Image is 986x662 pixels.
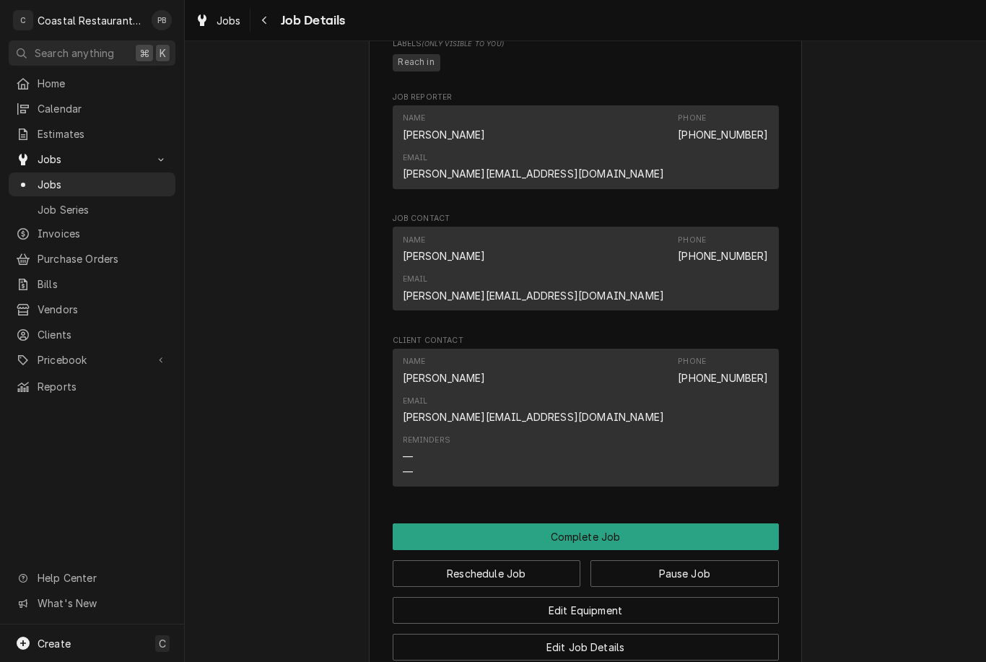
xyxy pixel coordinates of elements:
[393,92,779,103] span: Job Reporter
[393,54,440,71] span: Reach in
[403,152,665,181] div: Email
[393,335,779,347] span: Client Contact
[9,348,175,372] a: Go to Pricebook
[678,372,768,384] a: [PHONE_NUMBER]
[403,356,486,385] div: Name
[393,550,779,587] div: Button Group Row
[393,624,779,661] div: Button Group Row
[393,38,779,74] div: [object Object]
[403,435,450,446] div: Reminders
[38,13,144,28] div: Coastal Restaurant Repair
[403,370,486,386] div: [PERSON_NAME]
[38,379,168,394] span: Reports
[38,352,147,367] span: Pricebook
[393,587,779,624] div: Button Group Row
[9,247,175,271] a: Purchase Orders
[9,591,175,615] a: Go to What's New
[152,10,172,30] div: PB
[217,13,241,28] span: Jobs
[393,105,779,196] div: Job Reporter List
[393,52,779,74] span: [object Object]
[253,9,276,32] button: Navigate back
[678,235,768,264] div: Phone
[9,97,175,121] a: Calendar
[403,152,428,164] div: Email
[9,147,175,171] a: Go to Jobs
[393,349,779,493] div: Client Contact List
[9,198,175,222] a: Job Series
[393,597,779,624] button: Edit Equipment
[38,276,168,292] span: Bills
[393,560,581,587] button: Reschedule Job
[403,167,665,180] a: [PERSON_NAME][EMAIL_ADDRESS][DOMAIN_NAME]
[9,566,175,590] a: Go to Help Center
[38,327,168,342] span: Clients
[13,10,33,30] div: Coastal Restaurant Repair's Avatar
[678,235,706,246] div: Phone
[38,101,168,116] span: Calendar
[403,235,486,264] div: Name
[9,222,175,245] a: Invoices
[38,76,168,91] span: Home
[160,45,166,61] span: K
[9,272,175,296] a: Bills
[189,9,247,32] a: Jobs
[403,127,486,142] div: [PERSON_NAME]
[403,411,665,423] a: [PERSON_NAME][EMAIL_ADDRESS][DOMAIN_NAME]
[403,274,428,285] div: Email
[393,213,779,225] span: Job Contact
[403,248,486,264] div: [PERSON_NAME]
[38,637,71,650] span: Create
[276,11,346,30] span: Job Details
[159,636,166,651] span: C
[38,302,168,317] span: Vendors
[590,560,779,587] button: Pause Job
[13,10,33,30] div: C
[403,235,426,246] div: Name
[678,113,768,141] div: Phone
[422,40,503,48] span: (Only Visible to You)
[38,570,167,585] span: Help Center
[678,356,768,385] div: Phone
[38,202,168,217] span: Job Series
[393,92,779,196] div: Job Reporter
[393,105,779,189] div: Contact
[38,177,168,192] span: Jobs
[393,227,779,317] div: Job Contact List
[393,38,779,50] span: Labels
[393,349,779,487] div: Contact
[9,323,175,347] a: Clients
[403,274,665,302] div: Email
[403,113,486,141] div: Name
[38,126,168,141] span: Estimates
[139,45,149,61] span: ⌘
[403,449,413,464] div: —
[393,213,779,317] div: Job Contact
[403,396,665,424] div: Email
[152,10,172,30] div: Phill Blush's Avatar
[9,375,175,398] a: Reports
[678,113,706,124] div: Phone
[38,251,168,266] span: Purchase Orders
[9,297,175,321] a: Vendors
[9,71,175,95] a: Home
[403,356,426,367] div: Name
[403,113,426,124] div: Name
[35,45,114,61] span: Search anything
[403,289,665,302] a: [PERSON_NAME][EMAIL_ADDRESS][DOMAIN_NAME]
[9,122,175,146] a: Estimates
[403,464,413,479] div: —
[393,335,779,493] div: Client Contact
[403,435,450,479] div: Reminders
[403,396,428,407] div: Email
[9,40,175,66] button: Search anything⌘K
[393,227,779,310] div: Contact
[678,356,706,367] div: Phone
[38,596,167,611] span: What's New
[393,634,779,661] button: Edit Job Details
[393,523,779,550] button: Complete Job
[38,226,168,241] span: Invoices
[393,523,779,550] div: Button Group Row
[678,129,768,141] a: [PHONE_NUMBER]
[678,250,768,262] a: [PHONE_NUMBER]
